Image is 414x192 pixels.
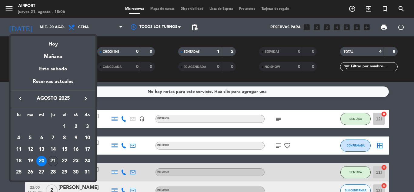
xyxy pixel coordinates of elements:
div: 1 [59,122,70,132]
td: 27 de agosto de 2025 [36,167,47,178]
div: 28 [48,167,58,178]
div: 27 [36,167,47,178]
button: keyboard_arrow_left [15,95,26,103]
th: lunes [13,112,25,121]
div: 7 [48,133,58,143]
th: martes [25,112,36,121]
div: 13 [36,144,47,155]
td: 15 de agosto de 2025 [59,144,70,155]
td: 7 de agosto de 2025 [47,133,59,144]
td: 1 de agosto de 2025 [59,121,70,133]
div: Mañana [11,48,95,61]
div: 12 [25,144,35,155]
div: 25 [14,167,24,178]
div: 31 [82,167,92,178]
div: 10 [82,133,92,143]
td: 3 de agosto de 2025 [82,121,93,133]
td: 11 de agosto de 2025 [13,144,25,155]
i: keyboard_arrow_right [82,95,89,102]
div: 17 [82,144,92,155]
td: 8 de agosto de 2025 [59,133,70,144]
div: 2 [71,122,81,132]
i: keyboard_arrow_left [17,95,24,102]
div: 5 [25,133,35,143]
td: 5 de agosto de 2025 [25,133,36,144]
div: 22 [59,156,70,166]
div: 11 [14,144,24,155]
div: 26 [25,167,35,178]
th: viernes [59,112,70,121]
td: 12 de agosto de 2025 [25,144,36,155]
td: 31 de agosto de 2025 [82,167,93,178]
td: 24 de agosto de 2025 [82,155,93,167]
td: 28 de agosto de 2025 [47,167,59,178]
td: 22 de agosto de 2025 [59,155,70,167]
div: 23 [71,156,81,166]
td: 10 de agosto de 2025 [82,133,93,144]
th: miércoles [36,112,47,121]
div: 14 [48,144,58,155]
div: 21 [48,156,58,166]
div: 6 [36,133,47,143]
div: 30 [71,167,81,178]
div: 8 [59,133,70,143]
div: 29 [59,167,70,178]
td: 16 de agosto de 2025 [70,144,82,155]
div: 4 [14,133,24,143]
td: 6 de agosto de 2025 [36,133,47,144]
td: 2 de agosto de 2025 [70,121,82,133]
td: 26 de agosto de 2025 [25,167,36,178]
td: 25 de agosto de 2025 [13,167,25,178]
div: 3 [82,122,92,132]
div: 15 [59,144,70,155]
div: 24 [82,156,92,166]
td: 13 de agosto de 2025 [36,144,47,155]
div: 19 [25,156,35,166]
th: domingo [82,112,93,121]
div: 18 [14,156,24,166]
div: 16 [71,144,81,155]
td: 29 de agosto de 2025 [59,167,70,178]
div: Hoy [11,36,95,48]
td: AGO. [13,121,59,133]
td: 17 de agosto de 2025 [82,144,93,155]
td: 30 de agosto de 2025 [70,167,82,178]
span: agosto 2025 [26,95,80,103]
button: keyboard_arrow_right [80,95,91,103]
div: Reservas actuales [11,78,95,90]
div: Este sábado [11,61,95,78]
td: 21 de agosto de 2025 [47,155,59,167]
td: 19 de agosto de 2025 [25,155,36,167]
th: jueves [47,112,59,121]
td: 9 de agosto de 2025 [70,133,82,144]
td: 20 de agosto de 2025 [36,155,47,167]
td: 14 de agosto de 2025 [47,144,59,155]
div: 20 [36,156,47,166]
th: sábado [70,112,82,121]
td: 4 de agosto de 2025 [13,133,25,144]
div: 9 [71,133,81,143]
td: 18 de agosto de 2025 [13,155,25,167]
td: 23 de agosto de 2025 [70,155,82,167]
